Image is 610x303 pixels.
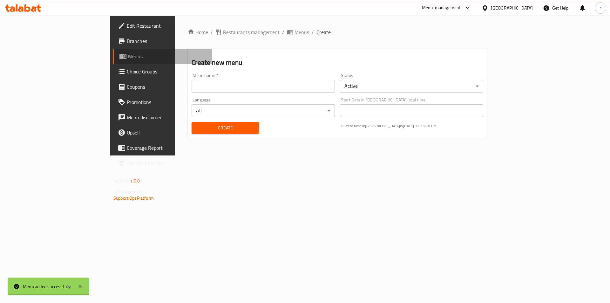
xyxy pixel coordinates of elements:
[127,22,207,30] span: Edit Restaurant
[113,18,212,33] a: Edit Restaurant
[287,28,309,36] a: Menus
[23,283,71,290] div: Menu added successfully
[113,79,212,94] a: Coupons
[113,33,212,49] a: Branches
[128,52,207,60] span: Menus
[127,159,207,167] span: Grocery Checklist
[127,68,207,75] span: Choice Groups
[295,28,309,36] span: Menus
[197,124,254,132] span: Create
[223,28,280,36] span: Restaurants management
[192,104,335,117] div: All
[113,64,212,79] a: Choice Groups
[113,177,129,185] span: Version:
[422,4,461,12] div: Menu-management
[113,188,143,196] span: Get support on:
[127,98,207,106] span: Promotions
[188,28,487,36] nav: breadcrumb
[113,140,212,155] a: Coverage Report
[491,4,533,11] div: [GEOGRAPHIC_DATA]
[127,114,207,121] span: Menu disclaimer
[113,125,212,140] a: Upsell
[282,28,284,36] li: /
[113,155,212,171] a: Grocery Checklist
[215,28,280,36] a: Restaurants management
[127,37,207,45] span: Branches
[127,129,207,136] span: Upsell
[192,122,259,134] button: Create
[130,177,140,185] span: 1.0.0
[192,80,335,93] input: Please enter Menu name
[127,144,207,152] span: Coverage Report
[192,58,483,67] h2: Create new menu
[113,110,212,125] a: Menu disclaimer
[312,28,314,36] li: /
[341,123,483,129] p: Current time in [GEOGRAPHIC_DATA] is [DATE] 12:36:18 PM
[113,94,212,110] a: Promotions
[127,83,207,91] span: Coupons
[316,28,331,36] span: Create
[113,194,154,202] a: Support.OpsPlatform
[113,49,212,64] a: Menus
[340,80,483,93] div: Active
[600,4,601,11] span: r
